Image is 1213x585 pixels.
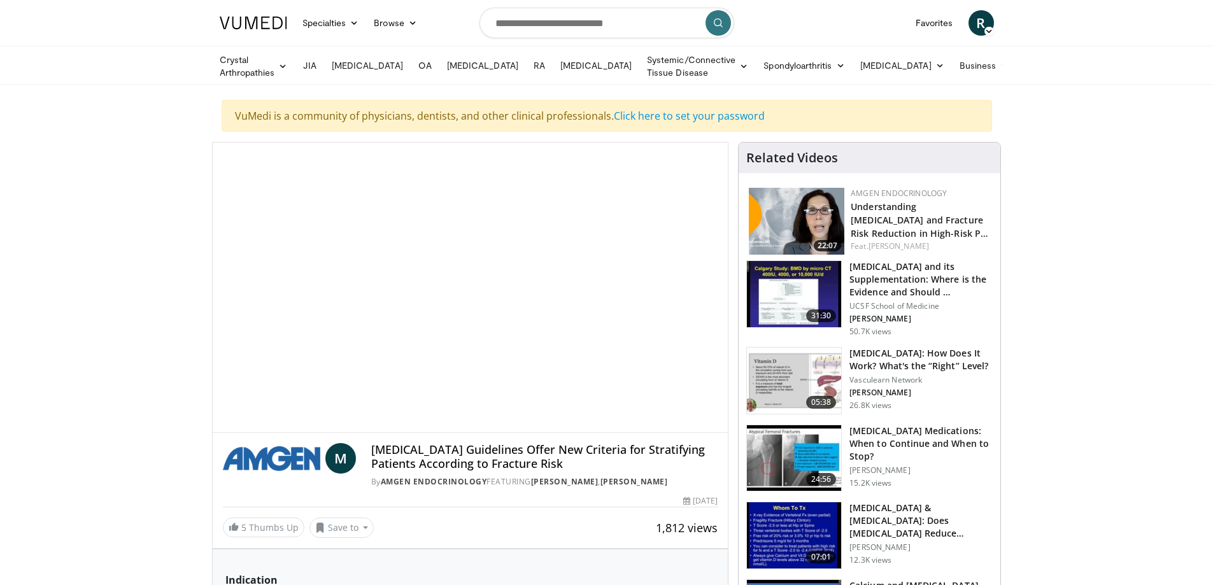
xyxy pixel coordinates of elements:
a: Business [952,53,1017,78]
a: [MEDICAL_DATA] [853,53,952,78]
input: Search topics, interventions [479,8,734,38]
a: OA [411,53,439,78]
a: Spondyloarthritis [756,53,852,78]
div: VuMedi is a community of physicians, dentists, and other clinical professionals. [222,100,992,132]
a: [PERSON_NAME] [531,476,599,487]
div: [DATE] [683,495,718,507]
span: 22:07 [814,240,841,251]
a: [PERSON_NAME] [600,476,668,487]
p: [PERSON_NAME] [849,542,993,553]
a: R [968,10,994,36]
p: 26.8K views [849,400,891,411]
h4: Related Videos [746,150,838,166]
h3: [MEDICAL_DATA] Medications: When to Continue and When to Stop? [849,425,993,463]
a: Favorites [908,10,961,36]
a: [MEDICAL_DATA] [553,53,639,78]
h3: [MEDICAL_DATA] & [MEDICAL_DATA]: Does [MEDICAL_DATA] Reduce Falls/Fractures in t… [849,502,993,540]
span: 31:30 [806,309,837,322]
video-js: Video Player [213,143,728,433]
a: Systemic/Connective Tissue Disease [639,53,756,79]
a: [MEDICAL_DATA] [324,53,411,78]
h4: [MEDICAL_DATA] Guidelines Offer New Criteria for Stratifying Patients According to Fracture Risk [371,443,718,470]
span: 07:01 [806,551,837,563]
p: 12.3K views [849,555,891,565]
img: c9a25db3-4db0-49e1-a46f-17b5c91d58a1.png.150x105_q85_crop-smart_upscale.png [749,188,844,255]
span: 24:56 [806,473,837,486]
a: 24:56 [MEDICAL_DATA] Medications: When to Continue and When to Stop? [PERSON_NAME] 15.2K views [746,425,993,492]
button: Save to [309,518,374,538]
span: 05:38 [806,396,837,409]
a: 07:01 [MEDICAL_DATA] & [MEDICAL_DATA]: Does [MEDICAL_DATA] Reduce Falls/Fractures in t… [PERSON_N... [746,502,993,569]
span: 1,812 views [656,520,718,535]
p: Vasculearn Network [849,375,993,385]
div: Feat. [851,241,990,252]
h3: [MEDICAL_DATA] and its Supplementation: Where is the Evidence and Should … [849,260,993,299]
a: [MEDICAL_DATA] [439,53,526,78]
a: Amgen Endocrinology [851,188,947,199]
a: Crystal Arthropathies [212,53,295,79]
a: 31:30 [MEDICAL_DATA] and its Supplementation: Where is the Evidence and Should … UCSF School of M... [746,260,993,337]
a: M [325,443,356,474]
a: [PERSON_NAME] [869,241,929,251]
p: [PERSON_NAME] [849,465,993,476]
h3: [MEDICAL_DATA]: How Does It Work? What's the “Right” Level? [849,347,993,372]
img: Amgen Endocrinology [223,443,320,474]
a: Understanding [MEDICAL_DATA] and Fracture Risk Reduction in High-Risk P… [851,201,988,239]
a: Specialties [295,10,367,36]
img: a7bc7889-55e5-4383-bab6-f6171a83b938.150x105_q85_crop-smart_upscale.jpg [747,425,841,491]
img: 8daf03b8-df50-44bc-88e2-7c154046af55.150x105_q85_crop-smart_upscale.jpg [747,348,841,414]
p: UCSF School of Medicine [849,301,993,311]
a: Click here to set your password [614,109,765,123]
p: [PERSON_NAME] [849,388,993,398]
img: 4bb25b40-905e-443e-8e37-83f056f6e86e.150x105_q85_crop-smart_upscale.jpg [747,261,841,327]
a: Amgen Endocrinology [381,476,487,487]
a: 22:07 [749,188,844,255]
div: By FEATURING , [371,476,718,488]
p: 15.2K views [849,478,891,488]
a: RA [526,53,553,78]
a: Browse [366,10,425,36]
a: JIA [295,53,324,78]
p: [PERSON_NAME] [849,314,993,324]
img: VuMedi Logo [220,17,287,29]
span: 5 [241,521,246,533]
a: 5 Thumbs Up [223,518,304,537]
img: 6d2c734b-d54f-4c87-bcc9-c254c50adfb7.150x105_q85_crop-smart_upscale.jpg [747,502,841,568]
a: 05:38 [MEDICAL_DATA]: How Does It Work? What's the “Right” Level? Vasculearn Network [PERSON_NAME... [746,347,993,414]
p: 50.7K views [849,327,891,337]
